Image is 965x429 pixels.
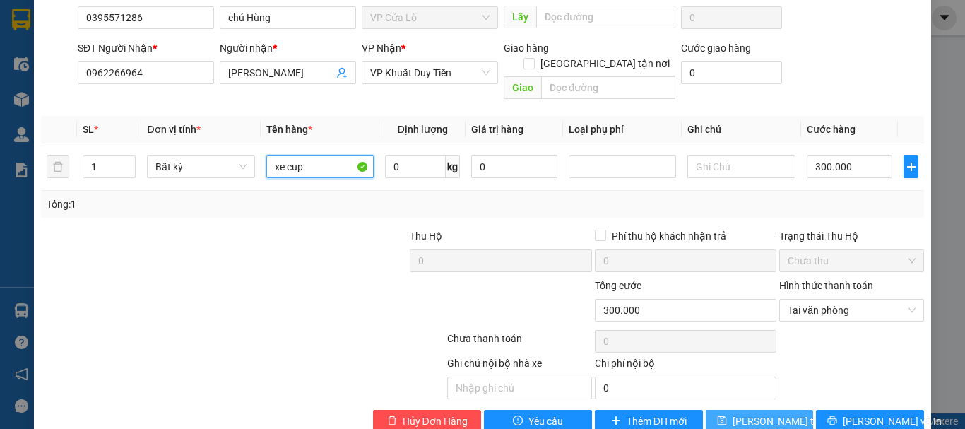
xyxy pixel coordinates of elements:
div: Người nhận [220,40,356,56]
span: printer [827,416,837,427]
input: Cước lấy hàng [681,6,782,29]
button: delete [47,155,69,178]
input: Nhập ghi chú [447,377,592,399]
span: SL [83,124,94,135]
div: Chưa thanh toán [446,331,593,355]
label: Hình thức thanh toán [779,280,873,291]
span: Phí thu hộ khách nhận trả [606,228,732,244]
span: VP Cửa Lò [370,7,490,28]
span: Hủy Đơn Hàng [403,413,468,429]
span: VP Nhận [362,42,401,54]
span: user-add [336,67,348,78]
input: Dọc đường [536,6,675,28]
button: plus [904,155,918,178]
span: [GEOGRAPHIC_DATA] tận nơi [535,56,675,71]
span: delete [387,416,397,427]
b: GỬI : VP Cửa Lò [18,102,157,126]
div: SĐT Người Nhận [78,40,214,56]
span: save [717,416,727,427]
span: kg [446,155,460,178]
label: Cước giao hàng [681,42,751,54]
span: plus [904,161,918,172]
span: Thu Hộ [410,230,442,242]
span: [PERSON_NAME] và In [843,413,942,429]
span: Tên hàng [266,124,312,135]
input: Cước giao hàng [681,61,782,84]
span: Đơn vị tính [147,124,200,135]
span: Tổng cước [595,280,641,291]
span: Định lượng [398,124,448,135]
span: Giao hàng [504,42,549,54]
span: VP Khuất Duy Tiến [370,62,490,83]
span: Tại văn phòng [788,300,916,321]
span: Chưa thu [788,250,916,271]
span: Cước hàng [807,124,856,135]
span: exclamation-circle [513,416,523,427]
span: Yêu cầu [528,413,563,429]
li: Hotline: 02386655777, 02462925925, 0944789456 [132,52,591,70]
img: logo.jpg [18,18,88,88]
input: Dọc đường [541,76,675,99]
span: [PERSON_NAME] thay đổi [733,413,846,429]
div: Tổng: 1 [47,196,374,212]
span: Giao [504,76,541,99]
span: Thêm ĐH mới [627,413,687,429]
div: Ghi chú nội bộ nhà xe [447,355,592,377]
th: Loại phụ phí [563,116,682,143]
input: VD: Bàn, Ghế [266,155,374,178]
li: [PERSON_NAME], [PERSON_NAME] [132,35,591,52]
div: Chi phí nội bộ [595,355,776,377]
span: Lấy [504,6,536,28]
div: Trạng thái Thu Hộ [779,228,924,244]
span: plus [611,416,621,427]
span: Giá trị hàng [471,124,523,135]
input: Ghi Chú [687,155,795,178]
span: Bất kỳ [155,156,246,177]
th: Ghi chú [682,116,800,143]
